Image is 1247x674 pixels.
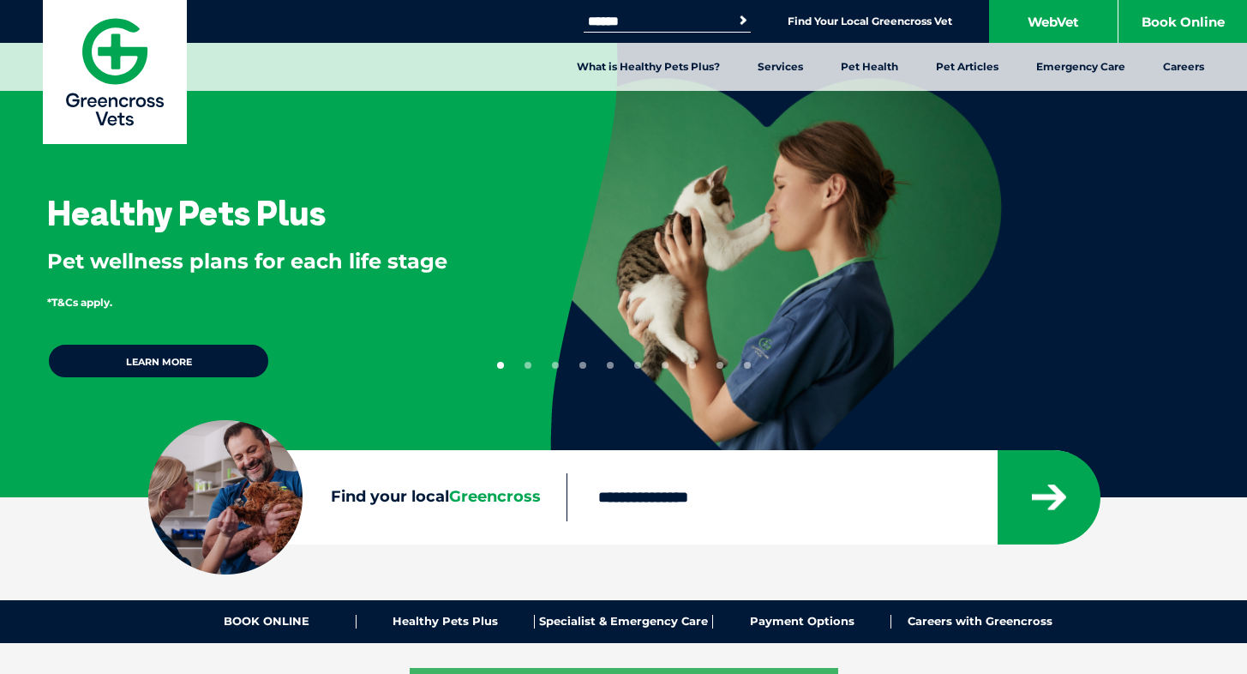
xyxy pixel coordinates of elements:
button: 6 of 10 [634,362,641,369]
button: 8 of 10 [689,362,696,369]
a: Find Your Local Greencross Vet [788,15,952,28]
a: Emergency Care [1017,43,1144,91]
button: 10 of 10 [744,362,751,369]
a: Services [739,43,822,91]
h3: Healthy Pets Plus [47,196,326,230]
button: 7 of 10 [662,362,668,369]
button: 2 of 10 [525,362,531,369]
button: 9 of 10 [716,362,723,369]
button: Search [734,12,752,29]
a: BOOK ONLINE [178,615,357,629]
a: Healthy Pets Plus [357,615,535,629]
button: 1 of 10 [497,362,504,369]
p: Pet wellness plans for each life stage [47,247,495,276]
span: *T&Cs apply. [47,296,112,309]
a: Learn more [47,343,270,379]
label: Find your local [148,484,567,510]
a: Careers [1144,43,1223,91]
a: What is Healthy Pets Plus? [558,43,739,91]
button: 4 of 10 [579,362,586,369]
button: 3 of 10 [552,362,559,369]
a: Pet Articles [917,43,1017,91]
span: Greencross [449,487,541,506]
button: 5 of 10 [607,362,614,369]
a: Careers with Greencross [891,615,1069,629]
a: Payment Options [713,615,891,629]
a: Pet Health [822,43,917,91]
a: Specialist & Emergency Care [535,615,713,629]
